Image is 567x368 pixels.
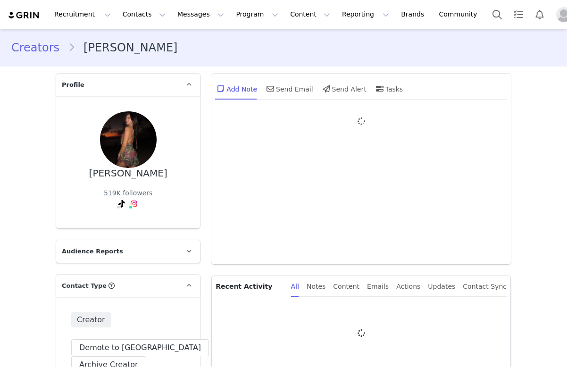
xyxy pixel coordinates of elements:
[117,4,171,25] button: Contacts
[62,80,84,90] span: Profile
[307,276,325,297] div: Notes
[333,276,359,297] div: Content
[434,4,487,25] a: Community
[395,4,433,25] a: Brands
[89,168,167,179] div: [PERSON_NAME]
[11,39,68,56] a: Creators
[367,276,389,297] div: Emails
[321,77,367,100] div: Send Alert
[396,276,420,297] div: Actions
[130,200,138,208] img: instagram.svg
[265,77,313,100] div: Send Email
[508,4,529,25] a: Tasks
[100,111,157,168] img: a9973e5b-8565-4c94-9de6-611e600e86b0.jpg
[336,4,395,25] button: Reporting
[172,4,230,25] button: Messages
[463,276,507,297] div: Contact Sync
[71,312,111,327] span: Creator
[216,276,283,297] p: Recent Activity
[104,188,152,198] div: 519K followers
[529,4,550,25] button: Notifications
[215,77,257,100] div: Add Note
[291,276,299,297] div: All
[230,4,284,25] button: Program
[49,4,117,25] button: Recruitment
[62,247,123,256] span: Audience Reports
[62,281,107,291] span: Contact Type
[71,339,209,356] button: Demote to [GEOGRAPHIC_DATA]
[8,11,41,20] img: grin logo
[428,276,455,297] div: Updates
[284,4,336,25] button: Content
[487,4,508,25] button: Search
[374,77,403,100] div: Tasks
